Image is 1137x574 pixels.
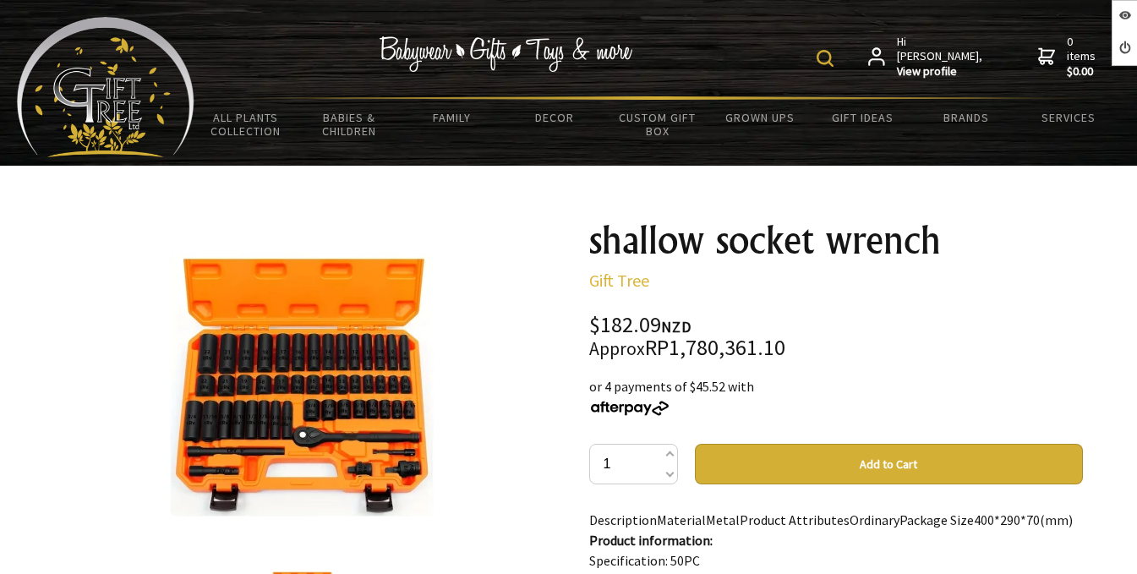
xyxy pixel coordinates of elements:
span: 0 items [1067,34,1099,79]
a: Babies & Children [298,100,401,149]
strong: $0.00 [1067,64,1099,79]
div: $182.09 RP1,780,361.10 [589,314,1083,359]
img: Afterpay [589,401,670,416]
a: All Plants Collection [194,100,298,149]
a: Decor [503,100,606,135]
a: Brands [915,100,1018,135]
span: NZD [661,317,691,336]
img: product search [817,50,834,67]
button: Add to Cart [695,444,1083,484]
a: Services [1017,100,1120,135]
strong: View profile [897,64,984,79]
a: Custom Gift Box [606,100,709,149]
small: Approx [589,337,645,360]
a: Hi [PERSON_NAME],View profile [868,35,984,79]
a: Family [400,100,503,135]
a: Grown Ups [708,100,812,135]
a: Gift Tree [589,270,649,291]
img: shallow socket wrench [170,253,434,517]
img: Babywear - Gifts - Toys & more [379,36,632,72]
a: Gift Ideas [812,100,915,135]
a: 0 items$0.00 [1038,35,1099,79]
strong: Product information: [589,532,713,549]
div: or 4 payments of $45.52 with [589,376,1083,417]
h1: shallow socket wrench [589,220,1083,260]
span: Hi [PERSON_NAME], [897,35,984,79]
img: Babyware - Gifts - Toys and more... [17,17,194,157]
